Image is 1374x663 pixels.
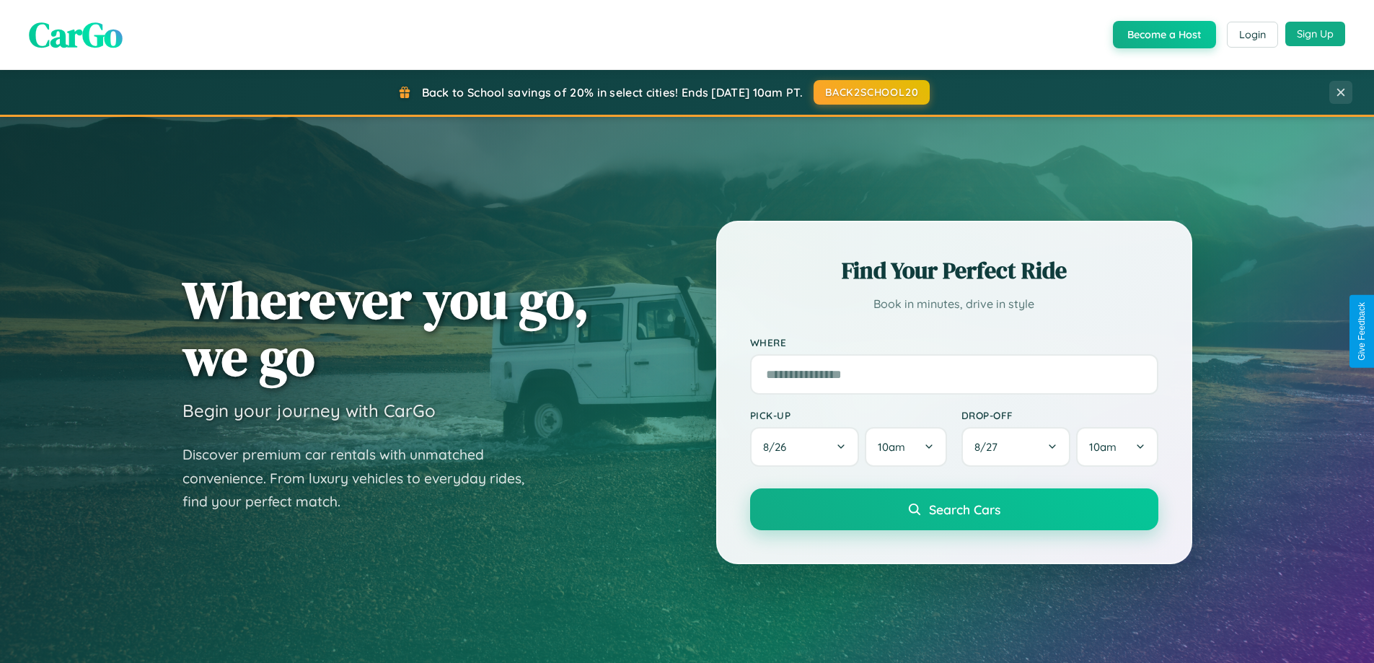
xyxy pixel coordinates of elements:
span: Search Cars [929,501,1000,517]
button: Search Cars [750,488,1158,530]
p: Book in minutes, drive in style [750,294,1158,315]
span: 10am [878,440,905,454]
button: Become a Host [1113,21,1216,48]
p: Discover premium car rentals with unmatched convenience. From luxury vehicles to everyday rides, ... [182,443,543,514]
button: 10am [1076,427,1158,467]
label: Drop-off [961,409,1158,421]
span: 10am [1089,440,1117,454]
button: 10am [865,427,946,467]
button: Sign Up [1285,22,1345,46]
div: Give Feedback [1357,302,1367,361]
button: Login [1227,22,1278,48]
span: 8 / 27 [974,440,1005,454]
label: Where [750,336,1158,348]
button: 8/26 [750,427,860,467]
button: 8/27 [961,427,1071,467]
h3: Begin your journey with CarGo [182,400,436,421]
h2: Find Your Perfect Ride [750,255,1158,286]
span: 8 / 26 [763,440,793,454]
h1: Wherever you go, we go [182,271,589,385]
button: BACK2SCHOOL20 [814,80,930,105]
span: CarGo [29,11,123,58]
span: Back to School savings of 20% in select cities! Ends [DATE] 10am PT. [422,85,803,100]
label: Pick-up [750,409,947,421]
